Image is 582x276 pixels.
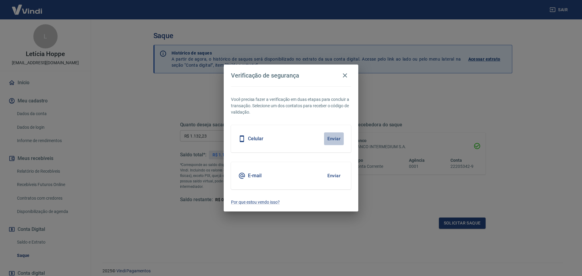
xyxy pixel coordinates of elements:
h5: E-mail [248,173,262,179]
p: Você precisa fazer a verificação em duas etapas para concluir a transação. Selecione um dos conta... [231,96,351,115]
button: Enviar [324,132,344,145]
a: Por que estou vendo isso? [231,199,351,205]
h5: Celular [248,136,263,142]
button: Enviar [324,169,344,182]
h4: Verificação de segurança [231,72,299,79]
